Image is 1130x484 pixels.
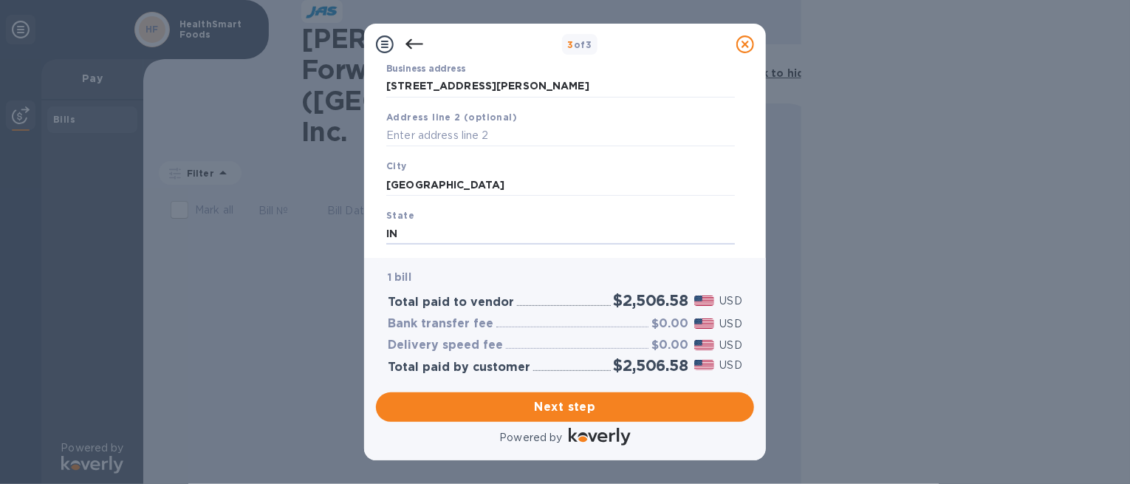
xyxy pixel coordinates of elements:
b: Address line 2 (optional) [386,112,517,123]
h3: Bank transfer fee [388,317,493,331]
img: Logo [569,428,631,446]
label: Business address [386,65,465,74]
p: USD [720,338,742,353]
button: Next step [376,392,754,422]
input: Enter state [386,223,735,245]
span: Next step [388,398,742,416]
img: USD [694,318,714,329]
p: USD [720,358,742,373]
p: USD [720,316,742,332]
b: 1 bill [388,271,411,283]
h3: Total paid to vendor [388,296,514,310]
input: Enter address [386,75,735,98]
p: USD [720,293,742,309]
img: USD [694,360,714,370]
input: Enter address line 2 [386,125,735,147]
h3: Total paid by customer [388,361,530,375]
span: 3 [568,39,574,50]
h3: Delivery speed fee [388,338,503,352]
b: City [386,160,407,171]
input: Enter city [386,174,735,196]
b: of 3 [568,39,592,50]
img: USD [694,296,714,306]
h3: $0.00 [651,317,688,331]
h2: $2,506.58 [614,356,688,375]
b: State [386,210,414,221]
h2: $2,506.58 [614,291,688,310]
h3: $0.00 [651,338,688,352]
img: USD [694,340,714,350]
p: Powered by [499,430,562,446]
